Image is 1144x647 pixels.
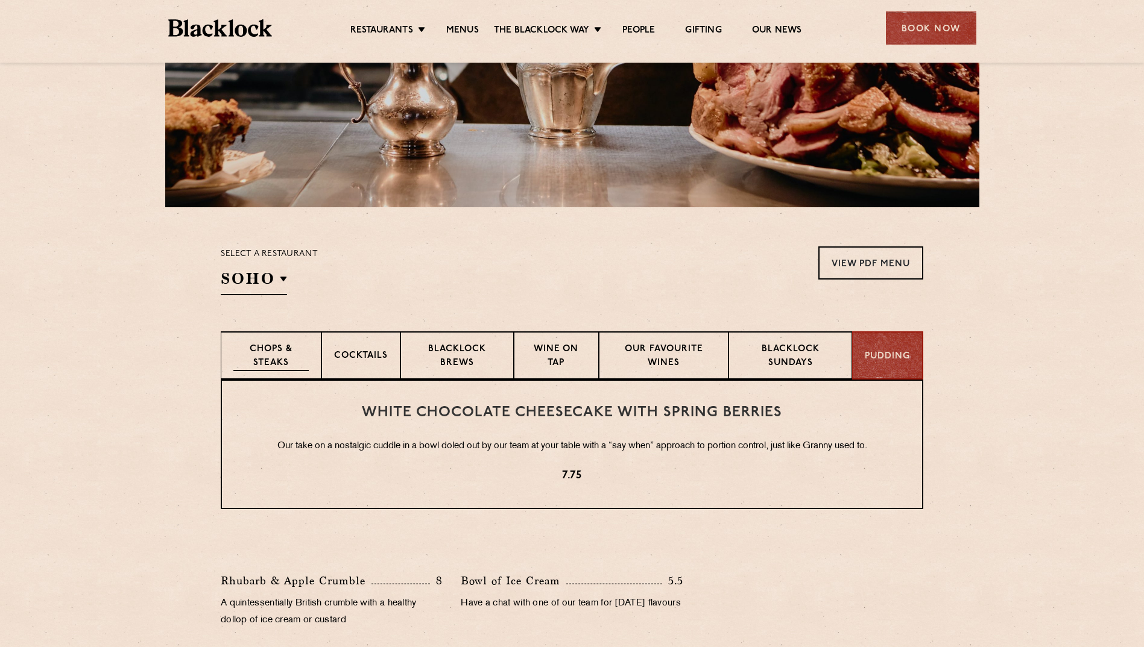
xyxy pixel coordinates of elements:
p: Blacklock Sundays [741,343,839,371]
p: Select a restaurant [221,246,318,262]
p: Wine on Tap [526,343,586,371]
p: Chops & Steaks [233,343,309,371]
p: Our take on a nostalgic cuddle in a bowl doled out by our team at your table with a “say when” ap... [246,439,898,454]
a: People [622,25,655,38]
a: Restaurants [350,25,413,38]
a: Menus [446,25,479,38]
a: The Blacklock Way [494,25,589,38]
p: 5.5 [662,573,683,589]
p: Blacklock Brews [413,343,501,371]
a: Our News [752,25,802,38]
img: BL_Textured_Logo-footer-cropped.svg [168,19,273,37]
p: Have a chat with one of our team for [DATE] flavours [461,595,683,612]
h3: White Chocolate Cheesecake with Spring Berries [246,405,898,420]
div: Book Now [886,11,976,45]
p: A quintessentially British crumble with a healthy dollop of ice cream or custard [221,595,443,629]
a: View PDF Menu [818,246,923,280]
p: Rhubarb & Apple Crumble [221,572,371,589]
p: Cocktails [334,349,388,364]
p: 7.75 [246,468,898,484]
p: Pudding [865,350,910,364]
p: 8 [430,573,443,589]
p: Bowl of Ice Cream [461,572,566,589]
p: Our favourite wines [612,343,716,371]
a: Gifting [685,25,721,38]
h2: SOHO [221,268,287,295]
